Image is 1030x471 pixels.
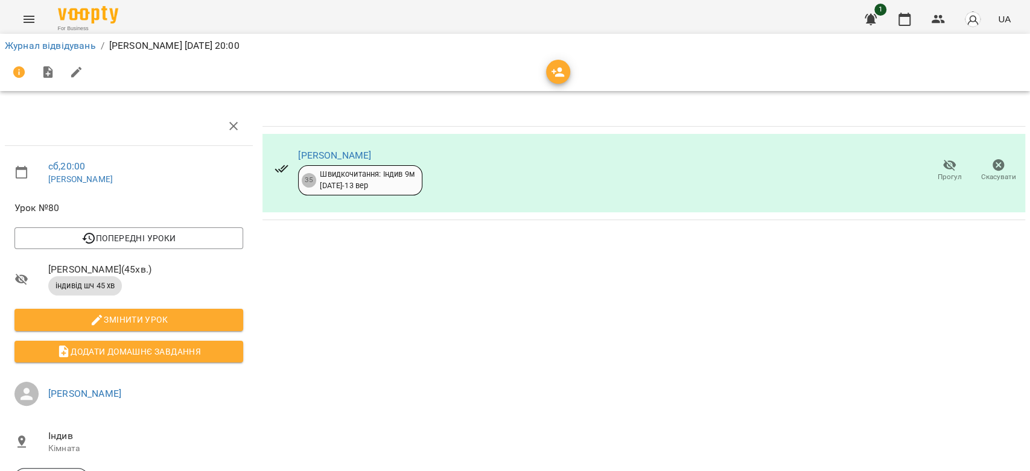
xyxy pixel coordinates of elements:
nav: breadcrumb [5,39,1025,53]
a: [PERSON_NAME] [298,150,371,161]
a: сб , 20:00 [48,160,85,172]
p: [PERSON_NAME] [DATE] 20:00 [109,39,240,53]
a: [PERSON_NAME] [48,388,121,399]
button: Скасувати [974,154,1023,188]
span: [PERSON_NAME] ( 45 хв. ) [48,262,243,277]
button: Попередні уроки [14,227,243,249]
button: Додати домашнє завдання [14,341,243,362]
span: Скасувати [981,172,1016,182]
button: Прогул [925,154,974,188]
span: Змінити урок [24,312,234,327]
p: Кімната [48,443,243,455]
div: Швидкочитання: Індив 9м [DATE] - 13 вер [320,169,414,191]
span: Попередні уроки [24,231,234,245]
span: індивід шч 45 хв [48,280,122,291]
img: avatar_s.png [964,11,981,28]
img: Voopty Logo [58,6,118,24]
div: 35 [302,173,316,188]
a: [PERSON_NAME] [48,174,113,184]
span: Додати домашнє завдання [24,344,234,359]
button: UA [993,8,1016,30]
span: Урок №80 [14,201,243,215]
span: Індив [48,429,243,443]
span: 1 [874,4,886,16]
span: Прогул [938,172,962,182]
span: UA [998,13,1011,25]
button: Menu [14,5,43,34]
button: Змінити урок [14,309,243,330]
span: For Business [58,25,118,33]
a: Журнал відвідувань [5,40,96,51]
li: / [101,39,104,53]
